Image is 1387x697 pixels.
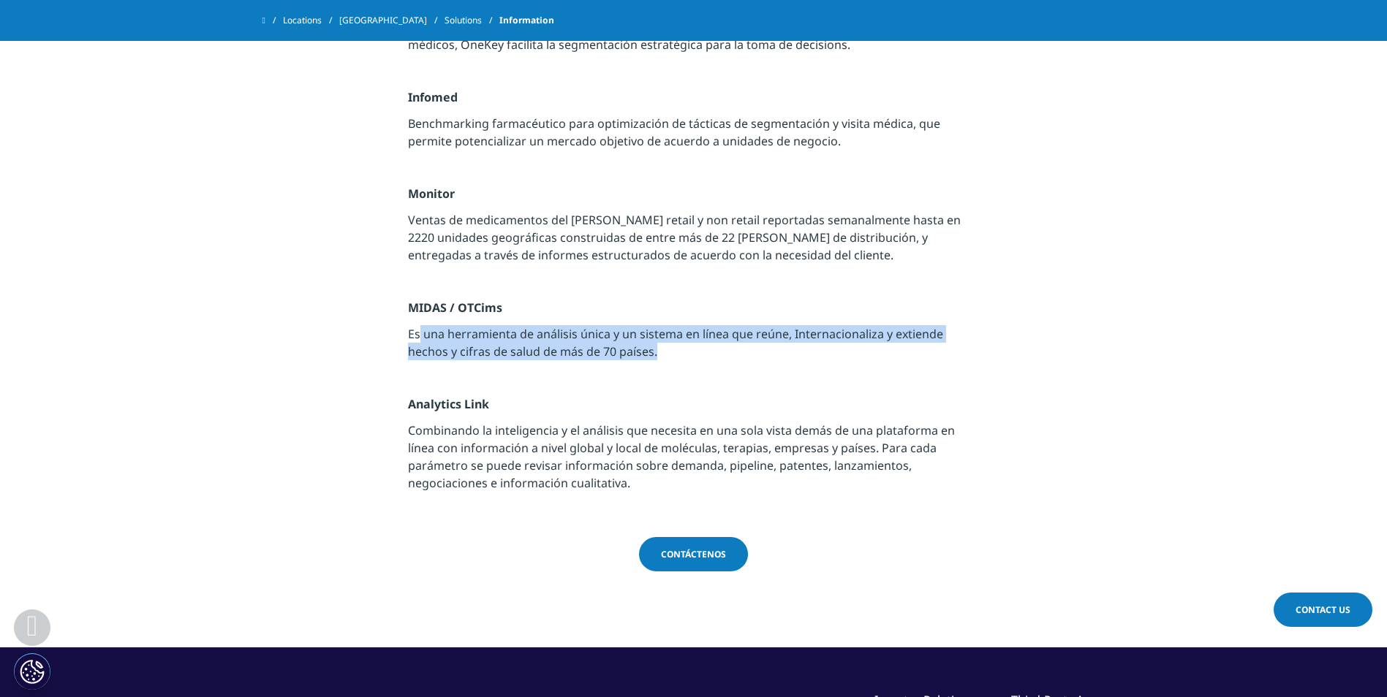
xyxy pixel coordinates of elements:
[408,396,489,412] strong: Analytics Link
[445,7,499,34] a: Solutions
[639,537,748,571] a: Contáctenos
[499,7,554,34] span: Information
[408,422,979,500] p: Combinando la inteligencia y el análisis que necesita en una sola vista demás de una plataforma e...
[408,186,455,202] strong: Monitor
[408,325,979,369] p: Es una herramienta de análisis única y un sistema en línea que reúne, Internacionaliza y extiende...
[283,7,339,34] a: Locations
[1274,593,1372,627] a: Contact Us
[408,115,979,159] p: Benchmarking farmacéutico para optimización de tácticas de segmentación y visita médica, que perm...
[408,89,458,105] strong: Infomed
[408,211,979,273] p: Ventas de medicamentos del [PERSON_NAME] retail y non retail reportadas semanalmente hasta en 222...
[661,548,726,560] span: Contáctenos
[1296,603,1350,616] span: Contact Us
[408,300,502,316] strong: MIDAS / OTCims
[339,7,445,34] a: [GEOGRAPHIC_DATA]
[14,653,50,690] button: Cookies Settings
